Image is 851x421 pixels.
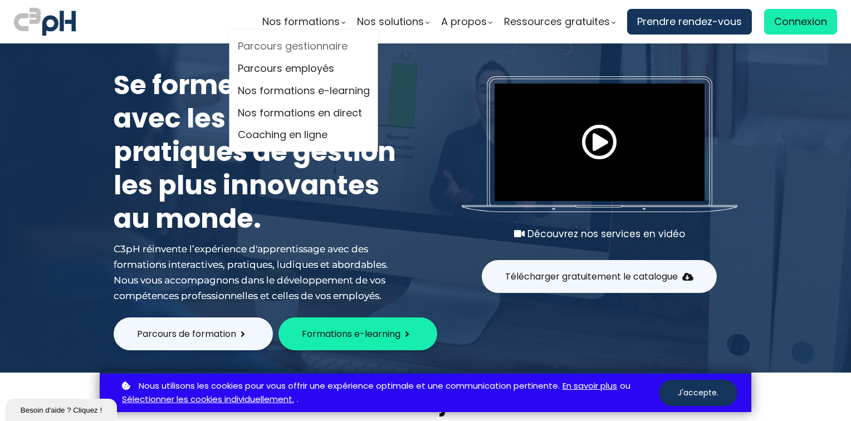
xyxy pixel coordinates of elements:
[627,9,752,35] a: Prendre rendez-vous
[238,105,370,121] a: Nos formations en direct
[482,260,717,293] button: Télécharger gratuitement le catalogue
[14,6,76,38] img: logo C3PH
[238,127,370,144] a: Coaching en ligne
[122,393,294,407] a: Sélectionner les cookies individuellement.
[302,327,400,341] span: Formations e-learning
[238,38,370,55] a: Parcours gestionnaire
[563,379,617,393] a: En savoir plus
[119,379,659,407] p: ou .
[139,379,560,393] span: Nous utilisons les cookies pour vous offrir une expérience optimale et une communication pertinente.
[637,13,742,30] span: Prendre rendez-vous
[462,226,737,242] div: Découvrez nos services en vidéo
[238,61,370,77] a: Parcours employés
[238,82,370,99] a: Nos formations e-learning
[114,68,403,236] h1: Se former en ligne avec les 100 pratiques de gestion les plus innovantes au monde.
[100,389,751,418] h2: Ils se forment déjà avec nous !
[774,13,827,30] span: Connexion
[114,241,403,303] div: C3pH réinvente l’expérience d'apprentissage avec des formations interactives, pratiques, ludiques...
[504,13,610,30] span: Ressources gratuites
[6,396,119,421] iframe: chat widget
[137,327,236,341] span: Parcours de formation
[659,380,737,406] button: J'accepte.
[278,317,437,350] button: Formations e-learning
[505,270,678,283] span: Télécharger gratuitement le catalogue
[357,13,424,30] span: Nos solutions
[441,13,487,30] span: A propos
[262,13,340,30] span: Nos formations
[764,9,837,35] a: Connexion
[114,317,273,350] button: Parcours de formation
